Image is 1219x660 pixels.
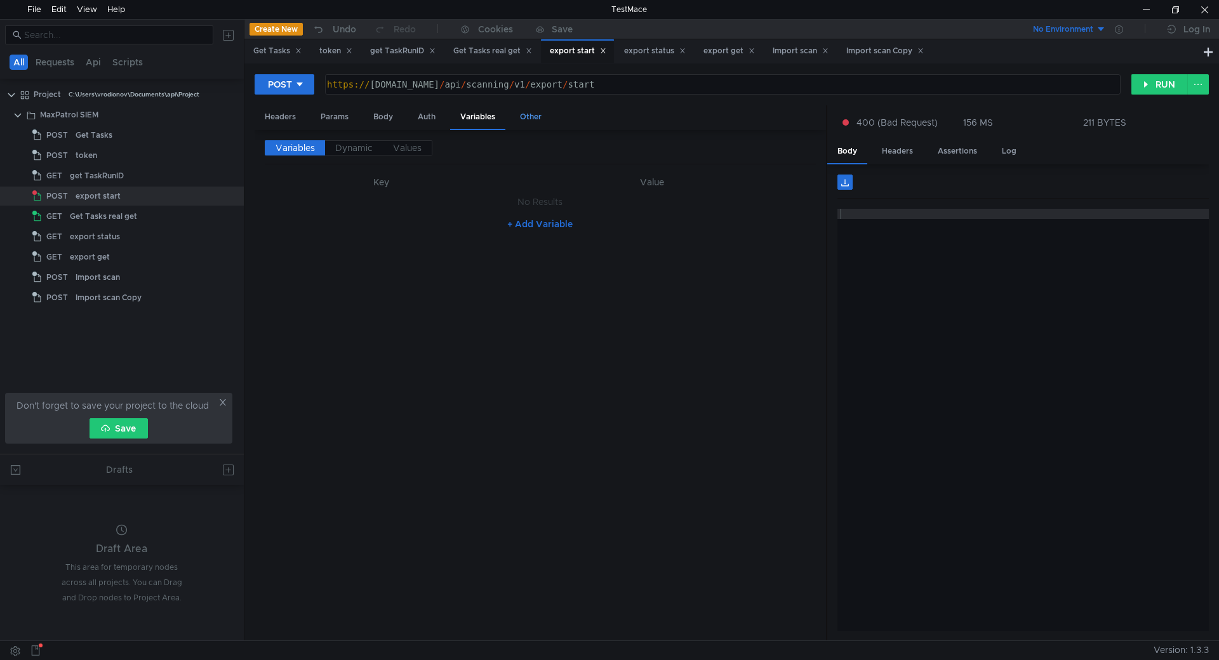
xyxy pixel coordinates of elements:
div: Import scan [76,268,120,287]
div: export status [70,227,120,246]
div: No Environment [1033,23,1093,36]
div: export get [70,247,110,267]
div: Get Tasks [76,126,112,145]
button: Create New [250,23,303,36]
div: token [319,44,352,58]
div: export start [550,44,606,58]
div: Get Tasks [253,44,302,58]
button: Redo [365,20,425,39]
span: Don't forget to save your project to the cloud [17,398,209,413]
div: Headers [255,105,306,129]
div: Log In [1183,22,1210,37]
div: get TaskRunID [370,44,436,58]
div: Import scan Copy [846,44,924,58]
span: POST [46,146,68,165]
div: export get [703,44,755,58]
span: POST [46,268,68,287]
button: Requests [32,55,78,70]
div: C:\Users\vrodionov\Documents\api\Project [69,85,199,104]
span: POST [46,126,68,145]
div: export start [76,187,121,206]
div: Undo [333,22,356,37]
span: Version: 1.3.3 [1154,641,1209,659]
div: Params [310,105,359,129]
button: RUN [1131,74,1188,95]
button: Api [82,55,105,70]
span: Values [393,142,422,154]
button: POST [255,74,314,95]
span: POST [46,288,68,307]
button: Undo [303,20,365,39]
span: Variables [276,142,315,154]
span: GET [46,166,62,185]
div: export status [624,44,686,58]
div: Drafts [106,462,133,477]
input: Search... [24,28,206,42]
button: No Environment [1018,19,1106,39]
div: Save [552,25,573,34]
div: 211 BYTES [1083,117,1126,128]
div: Variables [450,105,505,130]
div: Redo [394,22,416,37]
button: All [10,55,28,70]
div: 156 MS [963,117,993,128]
nz-embed-empty: No Results [517,196,563,208]
button: + Add Variable [497,214,583,234]
div: Log [992,140,1027,163]
button: Scripts [109,55,147,70]
div: Body [363,105,403,129]
span: GET [46,227,62,246]
div: token [76,146,97,165]
th: Key [265,175,498,190]
span: GET [46,247,62,267]
div: Get Tasks real get [453,44,532,58]
span: GET [46,207,62,226]
div: get TaskRunID [70,166,124,185]
span: 400 (Bad Request) [856,115,938,129]
div: Cookies [478,22,513,37]
span: POST [46,187,68,206]
button: Save [90,418,148,439]
th: Value [498,175,806,190]
span: Dynamic [335,142,373,154]
div: Project [34,85,61,104]
div: Import scan [773,44,829,58]
div: Get Tasks real get [70,207,137,226]
div: Body [827,140,867,164]
div: Other [510,105,552,129]
div: Import scan Copy [76,288,142,307]
div: MaxPatrol SIEM [40,105,98,124]
div: POST [268,77,292,91]
div: Auth [408,105,446,129]
div: Assertions [928,140,987,163]
div: Headers [872,140,923,163]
